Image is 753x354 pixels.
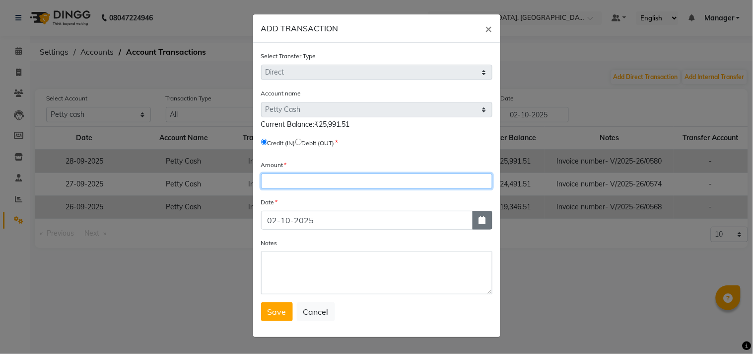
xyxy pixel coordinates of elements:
[261,302,293,321] button: Save
[302,139,335,148] label: Debit (OUT)
[261,239,277,248] label: Notes
[261,89,301,98] label: Account name
[268,139,295,148] label: Credit (IN)
[485,21,492,36] span: ×
[261,52,316,61] label: Select Transfer Type
[261,198,278,207] label: Date
[261,161,287,170] label: Amount
[297,302,335,321] button: Cancel
[268,307,286,317] span: Save
[261,22,339,34] h6: ADD TRANSACTION
[478,14,500,42] button: Close
[261,120,350,129] span: Current Balance:₹25,991.51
